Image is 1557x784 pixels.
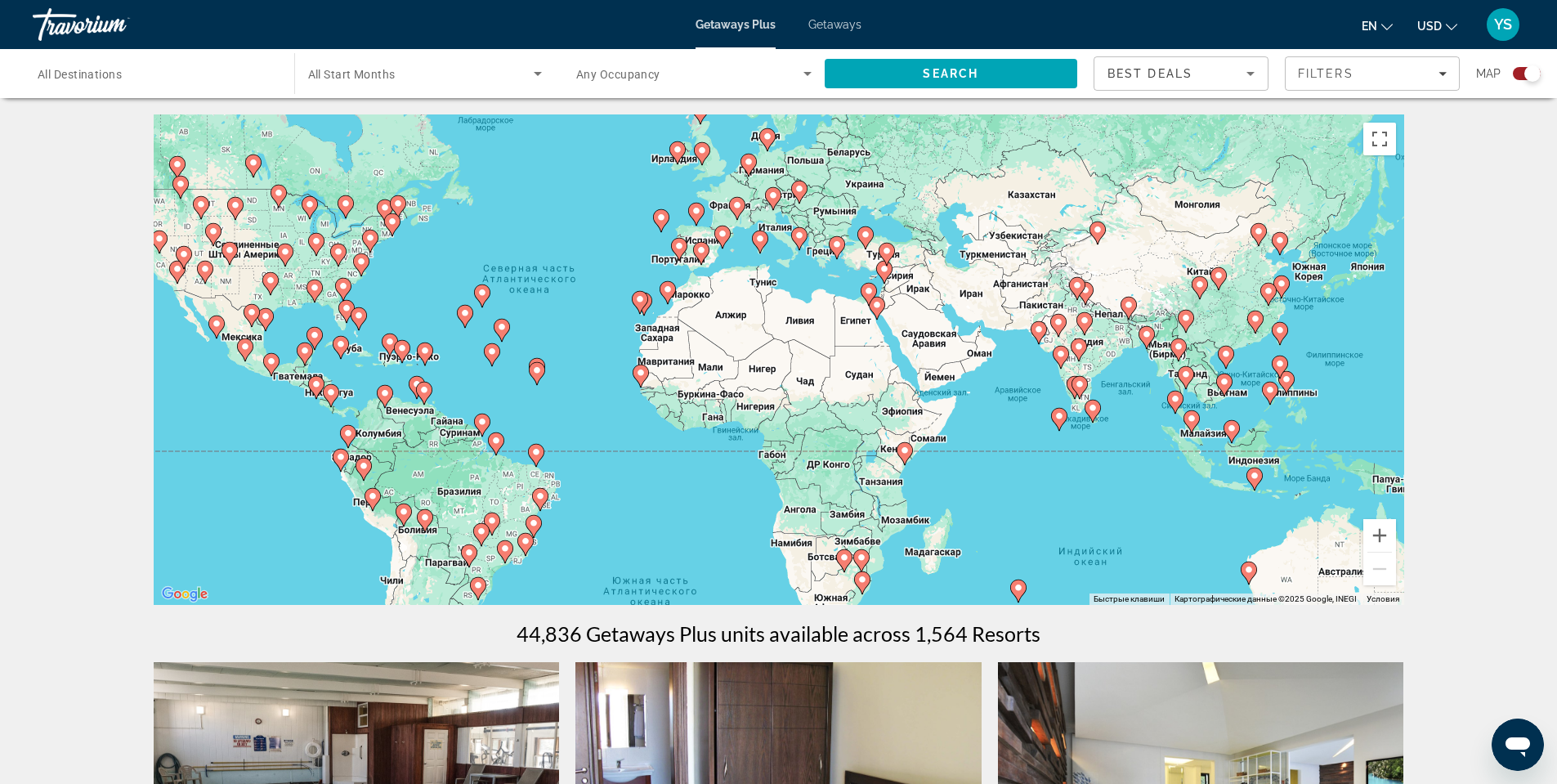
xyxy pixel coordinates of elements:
[1367,594,1399,603] a: Условия (ссылка откроется в новой вкладке)
[1174,594,1357,603] span: Картографические данные ©2025 Google, INEGI
[1363,553,1396,585] button: Уменьшить
[1476,62,1501,85] span: Map
[1494,16,1512,33] span: YS
[1492,719,1544,771] iframe: Кнопка запуска окна обмена сообщениями
[517,621,1040,646] h1: 44,836 Getaways Plus units available across 1,564 Resorts
[1362,20,1377,33] span: en
[38,65,273,84] input: Select destination
[1363,519,1396,552] button: Увеличить
[1363,123,1396,155] button: Включить полноэкранный режим
[158,584,212,605] a: Открыть эту область в Google Картах (в новом окне)
[1094,594,1165,605] button: Быстрые клавиши
[1417,14,1457,38] button: Change currency
[1298,67,1353,80] span: Filters
[1482,7,1524,42] button: User Menu
[808,18,861,31] a: Getaways
[38,68,122,81] span: All Destinations
[576,68,660,81] span: Any Occupancy
[1362,14,1393,38] button: Change language
[1107,67,1192,80] span: Best Deals
[33,3,196,46] a: Travorium
[1107,64,1255,83] mat-select: Sort by
[696,18,776,31] a: Getaways Plus
[1285,56,1460,91] button: Filters
[1417,20,1442,33] span: USD
[923,67,978,80] span: Search
[158,584,212,605] img: Google
[308,68,396,81] span: All Start Months
[825,59,1078,88] button: Search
